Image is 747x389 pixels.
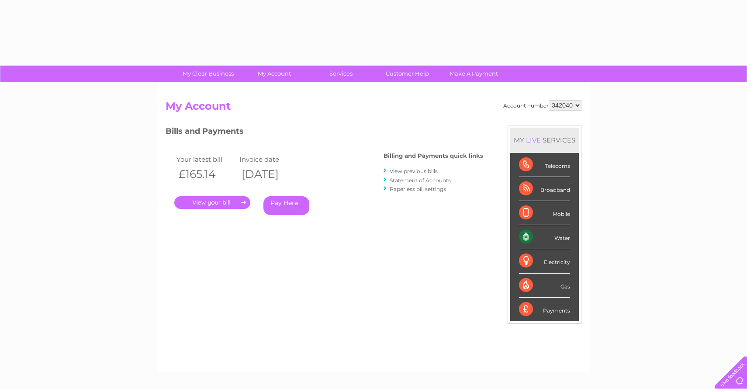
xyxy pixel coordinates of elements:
[371,66,443,82] a: Customer Help
[519,153,570,177] div: Telecoms
[172,66,244,82] a: My Clear Business
[390,168,438,174] a: View previous bills
[519,249,570,273] div: Electricity
[524,136,543,144] div: LIVE
[166,100,581,117] h2: My Account
[390,186,446,192] a: Paperless bill settings
[390,177,451,184] a: Statement of Accounts
[519,298,570,321] div: Payments
[174,153,237,165] td: Your latest bill
[519,225,570,249] div: Water
[174,196,250,209] a: .
[510,128,579,153] div: MY SERVICES
[438,66,510,82] a: Make A Payment
[384,153,483,159] h4: Billing and Payments quick links
[237,165,300,183] th: [DATE]
[174,165,237,183] th: £165.14
[263,196,309,215] a: Pay Here
[166,125,483,140] h3: Bills and Payments
[519,177,570,201] div: Broadband
[519,274,570,298] div: Gas
[503,100,581,111] div: Account number
[305,66,377,82] a: Services
[239,66,311,82] a: My Account
[519,201,570,225] div: Mobile
[237,153,300,165] td: Invoice date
